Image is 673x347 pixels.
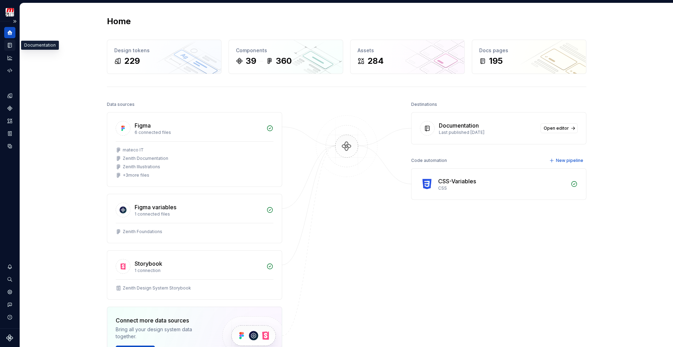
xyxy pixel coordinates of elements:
span: Open editor [544,125,569,131]
div: mateco IT [123,147,144,153]
div: Storybook [135,259,162,268]
div: Figma [135,121,151,130]
a: Components [4,103,15,114]
a: Open editor [541,123,578,133]
div: Figma variables [135,203,176,211]
div: Components [236,47,336,54]
div: Zenith Documentation [123,156,168,161]
div: CSS-Variables [438,177,476,185]
div: Bring all your design system data together. [116,326,210,340]
div: Documentation [21,41,59,50]
div: CSS [438,185,566,191]
div: 284 [367,55,384,67]
div: Data sources [107,100,135,109]
span: New pipeline [556,158,583,163]
div: 1 connected files [135,211,262,217]
div: Connect more data sources [116,316,210,325]
div: 39 [246,55,256,67]
div: Zenith Foundations [123,229,162,234]
div: Last published [DATE] [439,130,536,135]
img: e95d57dd-783c-4905-b3fc-0c5af85c8823.png [6,8,14,16]
div: 6 connected files [135,130,262,135]
button: New pipeline [547,156,586,165]
button: Expand sidebar [10,16,20,26]
a: Analytics [4,52,15,63]
a: Figma variables1 connected filesZenith Foundations [107,194,282,243]
div: Assets [358,47,457,54]
a: Assets [4,115,15,127]
a: Components39360 [229,40,343,74]
a: Design tokens229 [107,40,222,74]
a: Documentation [4,40,15,51]
a: Docs pages195 [472,40,586,74]
a: Home [4,27,15,38]
svg: Supernova Logo [6,334,13,341]
div: Zenith Design System Storybook [123,285,191,291]
div: Docs pages [479,47,579,54]
h2: Home [107,16,131,27]
div: 1 connection [135,268,262,273]
a: Assets284 [350,40,465,74]
a: Settings [4,286,15,298]
div: Destinations [411,100,437,109]
div: + 3 more files [123,172,149,178]
button: Notifications [4,261,15,272]
div: Design tokens [114,47,214,54]
div: Code automation [411,156,447,165]
button: Search ⌘K [4,274,15,285]
div: 195 [489,55,503,67]
a: Design tokens [4,90,15,101]
button: Contact support [4,299,15,310]
div: 360 [276,55,292,67]
a: Code automation [4,65,15,76]
a: Storybook stories [4,128,15,139]
div: Zenith Illustrations [123,164,160,170]
div: Documentation [439,121,479,130]
a: Data sources [4,141,15,152]
a: Figma6 connected filesmateco ITZenith DocumentationZenith Illustrations+3more files [107,112,282,187]
a: Storybook1 connectionZenith Design System Storybook [107,250,282,300]
div: 229 [124,55,140,67]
